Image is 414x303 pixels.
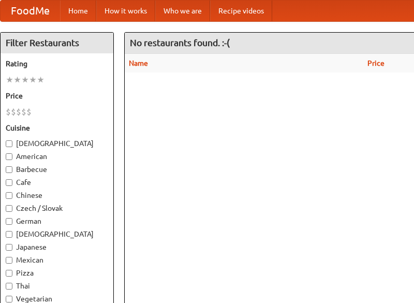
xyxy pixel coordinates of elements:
li: ★ [21,74,29,85]
h5: Cuisine [6,123,108,133]
li: $ [21,106,26,118]
label: German [6,216,108,226]
li: ★ [37,74,45,85]
input: Japanese [6,244,12,251]
a: Who we are [155,1,210,21]
label: Barbecue [6,164,108,175]
input: Cafe [6,179,12,186]
label: Mexican [6,255,108,265]
label: Chinese [6,190,108,200]
a: Name [129,59,148,67]
label: Czech / Slovak [6,203,108,213]
input: Vegetarian [6,296,12,302]
label: Cafe [6,177,108,187]
a: Recipe videos [210,1,272,21]
input: [DEMOGRAPHIC_DATA] [6,140,12,147]
li: ★ [13,74,21,85]
input: Barbecue [6,166,12,173]
label: [DEMOGRAPHIC_DATA] [6,138,108,149]
input: German [6,218,12,225]
a: Home [60,1,96,21]
li: $ [11,106,16,118]
input: American [6,153,12,160]
li: $ [6,106,11,118]
input: Thai [6,283,12,290]
input: Chinese [6,192,12,199]
ng-pluralize: No restaurants found. :-( [130,38,230,48]
h4: Filter Restaurants [1,33,113,53]
label: Japanese [6,242,108,252]
label: Pizza [6,268,108,278]
label: [DEMOGRAPHIC_DATA] [6,229,108,239]
a: How it works [96,1,155,21]
li: $ [26,106,32,118]
li: ★ [6,74,13,85]
h5: Rating [6,59,108,69]
h5: Price [6,91,108,101]
a: Price [367,59,385,67]
label: Thai [6,281,108,291]
input: Czech / Slovak [6,205,12,212]
input: [DEMOGRAPHIC_DATA] [6,231,12,238]
input: Pizza [6,270,12,277]
a: FoodMe [1,1,60,21]
input: Mexican [6,257,12,264]
li: $ [16,106,21,118]
label: American [6,151,108,162]
li: ★ [29,74,37,85]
